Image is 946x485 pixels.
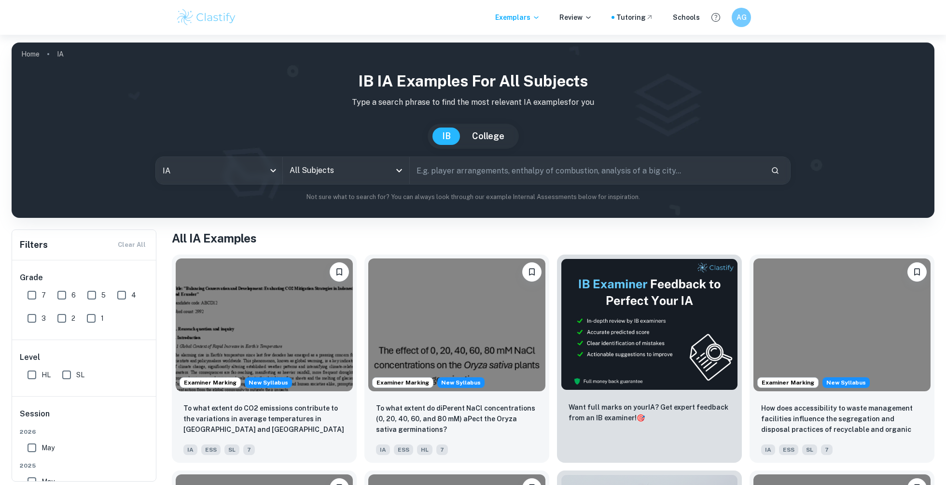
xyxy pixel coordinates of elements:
[373,378,433,387] span: Examiner Marking
[779,444,798,455] span: ESS
[20,352,149,363] h6: Level
[156,157,282,184] div: IA
[201,444,221,455] span: ESS
[20,428,149,436] span: 2026
[822,377,870,388] span: New Syllabus
[19,97,927,108] p: Type a search phrase to find the most relevant IA examples for you
[432,128,460,145] button: IB
[101,313,104,324] span: 1
[57,49,64,59] p: IA
[101,290,106,300] span: 5
[183,444,197,455] span: IA
[20,408,149,428] h6: Session
[736,12,747,23] h6: AG
[761,403,923,436] p: How does accessibility to waste management facilities influence the segregation and disposal prac...
[19,192,927,202] p: Not sure what to search for? You can always look through our example Internal Assessments below f...
[436,444,448,455] span: 7
[822,377,870,388] div: Starting from the May 2026 session, the ESS IA requirements have changed. We created this exempla...
[417,444,432,455] span: HL
[42,290,46,300] span: 7
[437,377,485,388] span: New Syllabus
[376,444,390,455] span: IA
[42,313,46,324] span: 3
[907,262,927,282] button: Bookmark
[76,370,84,380] span: SL
[12,43,934,218] img: profile cover
[19,70,927,93] h1: IB IA examples for all subjects
[71,313,75,324] span: 2
[42,370,51,380] span: HL
[172,255,357,463] a: Examiner MarkingStarting from the May 2026 session, the ESS IA requirements have changed. We crea...
[172,229,934,247] h1: All IA Examples
[183,403,345,436] p: To what extent do CO2 emissions contribute to the variations in average temperatures in Indonesia...
[243,444,255,455] span: 7
[437,377,485,388] div: Starting from the May 2026 session, the ESS IA requirements have changed. We created this exempla...
[131,290,136,300] span: 4
[21,47,40,61] a: Home
[561,258,738,390] img: Thumbnail
[495,12,540,23] p: Exemplars
[761,444,775,455] span: IA
[802,444,817,455] span: SL
[20,272,149,284] h6: Grade
[753,258,931,391] img: ESS IA example thumbnail: How does accessibility to waste manageme
[20,461,149,470] span: 2025
[750,255,934,463] a: Examiner MarkingStarting from the May 2026 session, the ESS IA requirements have changed. We crea...
[462,128,514,145] button: College
[394,444,413,455] span: ESS
[522,262,542,282] button: Bookmark
[559,12,592,23] p: Review
[71,290,76,300] span: 6
[732,8,751,27] button: AG
[616,12,654,23] a: Tutoring
[637,414,645,422] span: 🎯
[245,377,292,388] span: New Syllabus
[410,157,763,184] input: E.g. player arrangements, enthalpy of combustion, analysis of a big city...
[364,255,549,463] a: Examiner MarkingStarting from the May 2026 session, the ESS IA requirements have changed. We crea...
[42,442,55,453] span: May
[392,164,406,177] button: Open
[376,403,538,435] p: To what extent do diPerent NaCl concentrations (0, 20, 40, 60, and 80 mM) aPect the Oryza sativa ...
[224,444,239,455] span: SL
[330,262,349,282] button: Bookmark
[180,378,240,387] span: Examiner Marking
[245,377,292,388] div: Starting from the May 2026 session, the ESS IA requirements have changed. We created this exempla...
[767,162,783,179] button: Search
[758,378,818,387] span: Examiner Marking
[176,258,353,391] img: ESS IA example thumbnail: To what extent do CO2 emissions contribu
[821,444,833,455] span: 7
[368,258,545,391] img: ESS IA example thumbnail: To what extent do diPerent NaCl concentr
[176,8,237,27] img: Clastify logo
[20,238,48,252] h6: Filters
[557,255,742,463] a: ThumbnailWant full marks on yourIA? Get expert feedback from an IB examiner!
[708,9,724,26] button: Help and Feedback
[673,12,700,23] a: Schools
[569,402,730,423] p: Want full marks on your IA ? Get expert feedback from an IB examiner!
